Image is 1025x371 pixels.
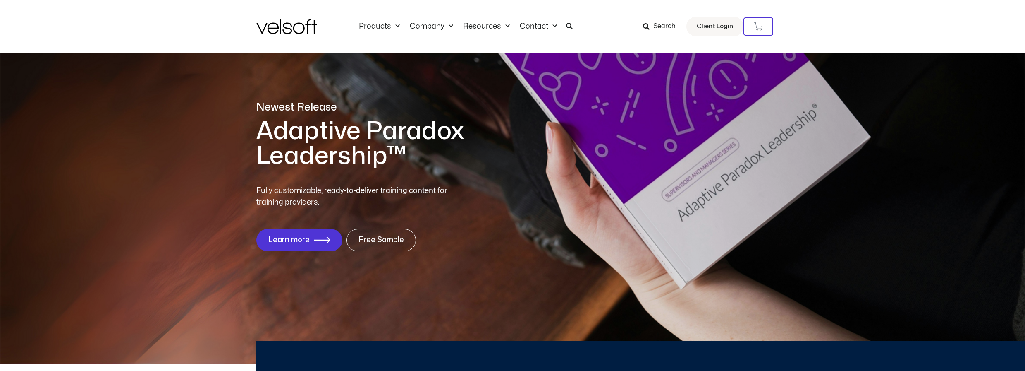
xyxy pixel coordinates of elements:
[358,236,404,244] span: Free Sample
[458,22,515,31] a: ResourcesMenu Toggle
[256,229,342,251] a: Learn more
[256,119,558,169] h1: Adaptive Paradox Leadership™
[354,22,405,31] a: ProductsMenu Toggle
[686,17,743,36] a: Client Login
[515,22,562,31] a: ContactMenu Toggle
[405,22,458,31] a: CompanyMenu Toggle
[653,21,676,32] span: Search
[256,19,317,34] img: Velsoft Training Materials
[268,236,310,244] span: Learn more
[697,21,733,32] span: Client Login
[354,22,562,31] nav: Menu
[256,185,462,208] p: Fully customizable, ready-to-deliver training content for training providers.
[643,19,681,34] a: Search
[346,229,416,251] a: Free Sample
[256,100,558,115] p: Newest Release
